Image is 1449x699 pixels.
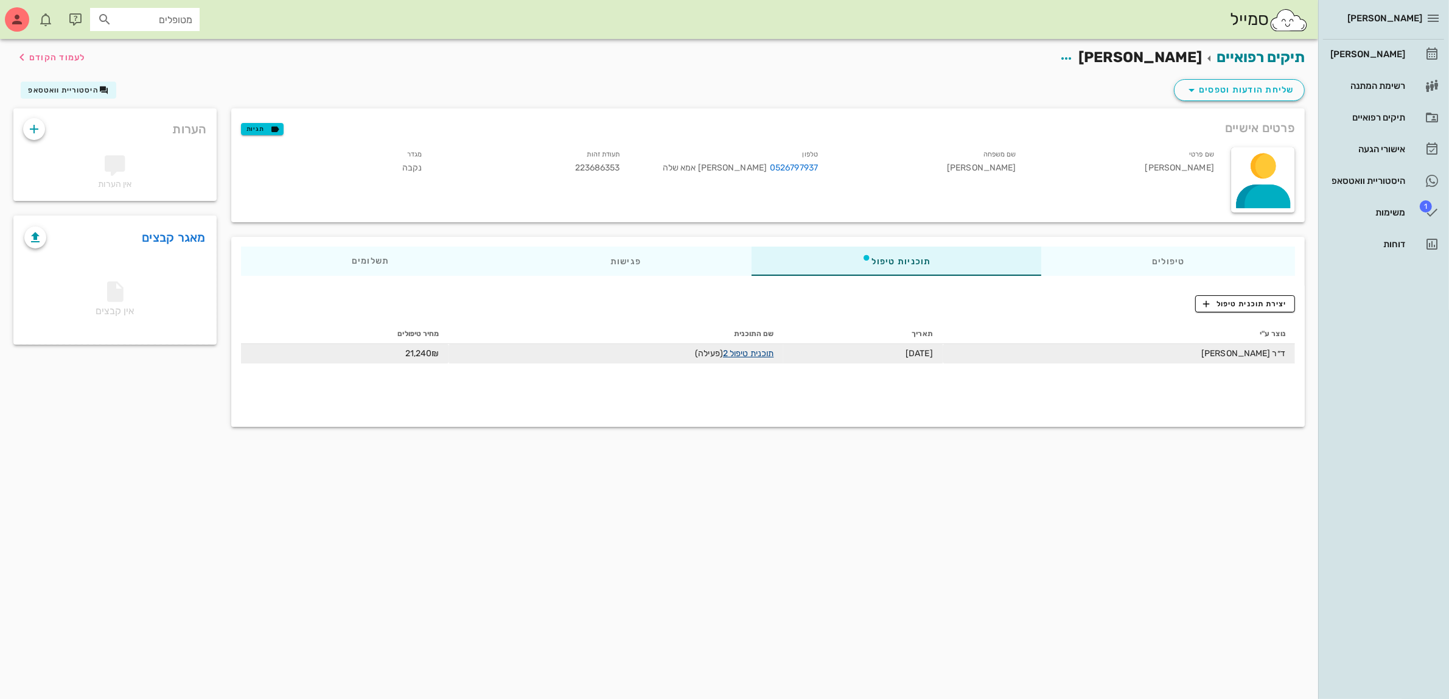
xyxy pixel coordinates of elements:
span: היסטוריית וואטסאפ [28,86,99,94]
th: מחיר טיפולים [241,325,449,344]
div: תיקים רפואיים [1328,113,1405,122]
a: תוכנית טיפול 2 [723,348,773,359]
span: [PERSON_NAME] [1347,13,1422,24]
button: תגיות [241,123,284,135]
div: משימות [1328,208,1405,217]
button: לעמוד הקודם [15,46,86,68]
div: נקבה [234,145,431,182]
a: היסטוריית וואטסאפ [1323,166,1444,195]
div: תוכניות טיפול [751,247,1041,276]
small: שם פרטי [1189,150,1214,158]
span: תג [1420,200,1432,213]
small: טלפון [803,150,819,158]
span: 223686353 [575,163,620,173]
span: פרטים אישיים [1225,118,1295,138]
td: ד״ר [PERSON_NAME] [943,344,1295,364]
th: נוצר ע"י [943,325,1295,344]
button: יצירת תוכנית טיפול [1195,295,1295,312]
small: מגדר [407,150,422,158]
td: 21,240₪ [241,344,449,364]
span: אין הערות [98,179,131,189]
span: תגיות [246,124,278,135]
span: תג [36,10,43,17]
td: [DATE] [783,344,942,364]
span: (פעילה) [695,348,773,359]
div: דוחות [1328,239,1405,249]
a: [PERSON_NAME] [1323,40,1444,69]
div: אישורי הגעה [1328,144,1405,154]
div: [PERSON_NAME] אמא שלה [640,161,818,175]
div: [PERSON_NAME] [1026,145,1224,182]
a: 0526797937 [770,161,818,175]
a: אישורי הגעה [1323,135,1444,164]
a: דוחות [1323,230,1444,259]
span: [PERSON_NAME] [1078,49,1202,66]
small: שם משפחה [983,150,1016,158]
div: רשימת המתנה [1328,81,1405,91]
div: טיפולים [1041,247,1295,276]
button: היסטוריית וואטסאפ [21,82,116,99]
div: היסטוריית וואטסאפ [1328,176,1405,186]
a: תגמשימות [1323,198,1444,227]
div: פגישות [500,247,752,276]
a: מאגר קבצים [142,228,206,247]
div: [PERSON_NAME] [828,145,1025,182]
button: שליחת הודעות וטפסים [1174,79,1305,101]
a: רשימת המתנה [1323,71,1444,100]
div: סמייל [1230,7,1308,33]
span: תשלומים [351,257,389,265]
small: תעודת זהות [587,150,620,158]
img: SmileCloud logo [1269,8,1308,32]
div: [PERSON_NAME] [1328,49,1405,59]
span: שליחת הודעות וטפסים [1184,83,1294,97]
th: שם התוכנית [449,325,784,344]
th: תאריך [783,325,942,344]
span: יצירת תוכנית טיפול [1203,298,1287,309]
a: תיקים רפואיים [1323,103,1444,132]
a: תיקים רפואיים [1217,49,1305,66]
div: הערות [13,108,217,144]
span: אין קבצים [96,285,134,317]
span: לעמוד הקודם [29,52,86,63]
